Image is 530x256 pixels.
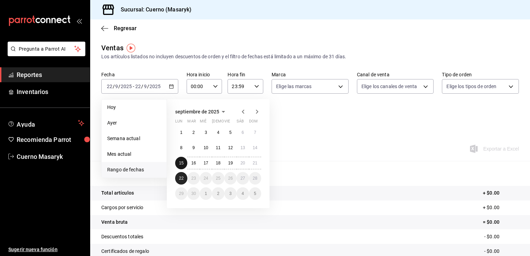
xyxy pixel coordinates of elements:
[249,142,261,154] button: 14 de septiembre de 2025
[127,44,135,52] img: Tooltip marker
[101,189,134,197] p: Total artículos
[237,187,249,200] button: 4 de octubre de 2025
[17,87,84,96] span: Inventarios
[442,72,519,77] label: Tipo de orden
[224,126,237,139] button: 5 de septiembre de 2025
[224,187,237,200] button: 3 de octubre de 2025
[253,176,257,181] abbr: 28 de septiembre de 2025
[204,145,208,150] abbr: 10 de septiembre de 2025
[17,119,75,127] span: Ayuda
[446,83,496,90] span: Elige los tipos de orden
[179,161,183,165] abbr: 15 de septiembre de 2025
[147,84,149,89] span: /
[118,84,120,89] span: /
[237,142,249,154] button: 13 de septiembre de 2025
[240,176,245,181] abbr: 27 de septiembre de 2025
[484,233,519,240] p: - $0.00
[483,204,519,211] p: + $0.00
[253,161,257,165] abbr: 21 de septiembre de 2025
[361,83,417,90] span: Elige los canales de venta
[205,130,207,135] abbr: 3 de septiembre de 2025
[249,187,261,200] button: 5 de octubre de 2025
[101,72,178,77] label: Fecha
[216,145,220,150] abbr: 11 de septiembre de 2025
[175,109,219,114] span: septiembre de 2025
[272,72,349,77] label: Marca
[237,172,249,185] button: 27 de septiembre de 2025
[187,72,222,77] label: Hora inicio
[254,130,256,135] abbr: 7 de septiembre de 2025
[200,119,206,126] abbr: miércoles
[217,130,220,135] abbr: 4 de septiembre de 2025
[115,84,118,89] input: --
[107,104,161,111] span: Hoy
[120,84,132,89] input: ----
[149,84,161,89] input: ----
[5,50,85,58] a: Pregunta a Parrot AI
[200,172,212,185] button: 24 de septiembre de 2025
[19,45,75,53] span: Pregunta a Parrot AI
[229,191,232,196] abbr: 3 de octubre de 2025
[204,176,208,181] abbr: 24 de septiembre de 2025
[224,142,237,154] button: 12 de septiembre de 2025
[179,176,183,181] abbr: 22 de septiembre de 2025
[175,172,187,185] button: 22 de septiembre de 2025
[101,219,128,226] p: Venta bruta
[106,84,113,89] input: --
[175,108,228,116] button: septiembre de 2025
[101,169,519,178] p: Resumen
[212,157,224,169] button: 18 de septiembre de 2025
[229,130,232,135] abbr: 5 de septiembre de 2025
[212,119,253,126] abbr: jueves
[179,191,183,196] abbr: 29 de septiembre de 2025
[107,151,161,158] span: Mes actual
[484,248,519,255] p: - $0.00
[217,191,220,196] abbr: 2 de octubre de 2025
[237,126,249,139] button: 6 de septiembre de 2025
[212,187,224,200] button: 2 de octubre de 2025
[200,126,212,139] button: 3 de septiembre de 2025
[101,53,519,60] div: Los artículos listados no incluyen descuentos de orden y el filtro de fechas está limitado a un m...
[483,219,519,226] p: = $0.00
[240,161,245,165] abbr: 20 de septiembre de 2025
[228,161,233,165] abbr: 19 de septiembre de 2025
[191,191,196,196] abbr: 30 de septiembre de 2025
[175,187,187,200] button: 29 de septiembre de 2025
[224,157,237,169] button: 19 de septiembre de 2025
[107,166,161,173] span: Rango de fechas
[249,172,261,185] button: 28 de septiembre de 2025
[76,18,82,24] button: open_drawer_menu
[187,126,199,139] button: 2 de septiembre de 2025
[228,72,263,77] label: Hora fin
[276,83,311,90] span: Elige las marcas
[114,25,137,32] span: Regresar
[8,42,85,56] button: Pregunta a Parrot AI
[212,172,224,185] button: 25 de septiembre de 2025
[135,84,141,89] input: --
[249,157,261,169] button: 21 de septiembre de 2025
[193,130,195,135] abbr: 2 de septiembre de 2025
[357,72,434,77] label: Canal de venta
[187,187,199,200] button: 30 de septiembre de 2025
[228,176,233,181] abbr: 26 de septiembre de 2025
[187,119,196,126] abbr: martes
[141,84,143,89] span: /
[205,191,207,196] abbr: 1 de octubre de 2025
[200,187,212,200] button: 1 de octubre de 2025
[107,119,161,127] span: Ayer
[101,204,144,211] p: Cargos por servicio
[187,172,199,185] button: 23 de septiembre de 2025
[249,119,258,126] abbr: domingo
[253,145,257,150] abbr: 14 de septiembre de 2025
[101,248,149,255] p: Certificados de regalo
[200,157,212,169] button: 17 de septiembre de 2025
[180,145,182,150] abbr: 8 de septiembre de 2025
[212,142,224,154] button: 11 de septiembre de 2025
[187,157,199,169] button: 16 de septiembre de 2025
[249,126,261,139] button: 7 de septiembre de 2025
[115,6,191,14] h3: Sucursal: Cuerno (Masaryk)
[200,142,212,154] button: 10 de septiembre de 2025
[224,172,237,185] button: 26 de septiembre de 2025
[483,189,519,197] p: + $0.00
[212,126,224,139] button: 4 de septiembre de 2025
